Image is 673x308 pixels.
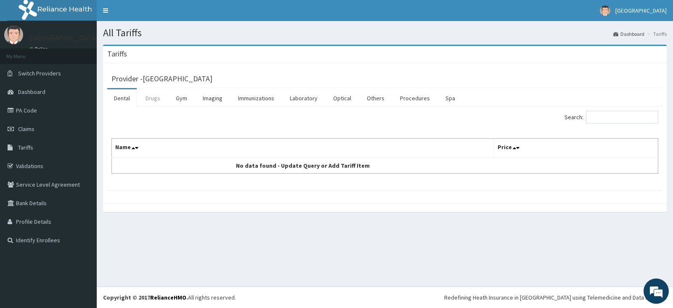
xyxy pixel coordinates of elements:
td: No data found - Update Query or Add Tariff Item [112,158,494,174]
strong: Copyright © 2017 . [103,294,188,301]
th: Name [112,139,494,158]
a: Drugs [139,89,167,107]
th: Price [494,139,658,158]
a: Online [29,46,50,52]
span: [GEOGRAPHIC_DATA] [615,7,667,14]
span: Switch Providers [18,70,61,77]
a: Dental [107,89,137,107]
a: Laboratory [283,89,324,107]
span: Tariffs [18,144,33,151]
input: Search: [586,111,658,123]
span: Claims [18,125,34,133]
a: Dashboard [613,30,644,37]
a: Others [360,89,391,107]
img: User Image [600,5,610,16]
li: Tariffs [645,30,667,37]
img: User Image [4,25,23,44]
a: Optical [326,89,358,107]
a: Gym [169,89,194,107]
a: RelianceHMO [150,294,186,301]
a: Immunizations [231,89,281,107]
div: Redefining Heath Insurance in [GEOGRAPHIC_DATA] using Telemedicine and Data Science! [444,293,667,302]
h3: Tariffs [107,50,127,58]
p: [GEOGRAPHIC_DATA] [29,34,99,42]
a: Procedures [393,89,437,107]
a: Spa [439,89,462,107]
h1: All Tariffs [103,27,667,38]
h3: Provider - [GEOGRAPHIC_DATA] [111,75,212,83]
footer: All rights reserved. [97,287,673,308]
span: Dashboard [18,88,45,96]
label: Search: [564,111,658,123]
a: Imaging [196,89,229,107]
